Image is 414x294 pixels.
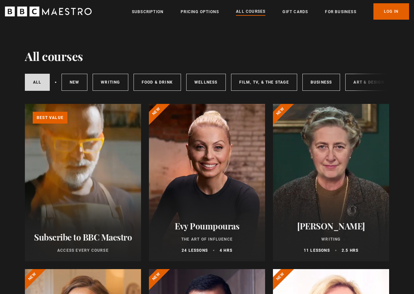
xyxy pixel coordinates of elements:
[325,9,356,15] a: For business
[134,74,181,91] a: Food & Drink
[5,7,92,16] svg: BBC Maestro
[273,104,389,261] a: [PERSON_NAME] Writing 11 lessons 2.5 hrs New
[281,221,381,231] h2: [PERSON_NAME]
[186,74,226,91] a: Wellness
[181,9,219,15] a: Pricing Options
[304,247,330,253] p: 11 lessons
[345,74,392,91] a: Art & Design
[132,3,409,20] nav: Primary
[157,236,257,242] p: The Art of Influence
[220,247,232,253] p: 4 hrs
[62,74,88,91] a: New
[282,9,308,15] a: Gift Cards
[132,9,164,15] a: Subscription
[182,247,208,253] p: 24 lessons
[302,74,340,91] a: Business
[236,8,265,15] a: All Courses
[342,247,358,253] p: 2.5 hrs
[231,74,297,91] a: Film, TV, & The Stage
[373,3,409,20] a: Log In
[25,49,83,63] h1: All courses
[93,74,128,91] a: Writing
[149,104,265,261] a: Evy Poumpouras The Art of Influence 24 lessons 4 hrs New
[281,236,381,242] p: Writing
[33,112,67,124] p: Best value
[157,221,257,231] h2: Evy Poumpouras
[25,74,50,91] a: All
